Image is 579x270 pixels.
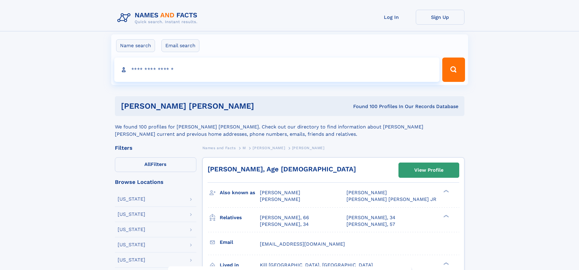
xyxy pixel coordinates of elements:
[114,58,440,82] input: search input
[304,103,458,110] div: Found 100 Profiles In Our Records Database
[121,102,304,110] h1: [PERSON_NAME] [PERSON_NAME]
[253,144,285,152] a: [PERSON_NAME]
[220,237,260,247] h3: Email
[346,214,395,221] a: [PERSON_NAME], 34
[442,58,465,82] button: Search Button
[115,10,202,26] img: Logo Names and Facts
[144,161,151,167] span: All
[115,145,196,151] div: Filters
[260,221,309,228] a: [PERSON_NAME], 34
[292,146,325,150] span: [PERSON_NAME]
[399,163,459,177] a: View Profile
[260,190,300,195] span: [PERSON_NAME]
[118,197,145,202] div: [US_STATE]
[115,179,196,185] div: Browse Locations
[115,116,464,138] div: We found 100 profiles for [PERSON_NAME] [PERSON_NAME]. Check out our directory to find informatio...
[115,157,196,172] label: Filters
[253,146,285,150] span: [PERSON_NAME]
[208,165,356,173] a: [PERSON_NAME], Age [DEMOGRAPHIC_DATA]
[260,241,345,247] span: [EMAIL_ADDRESS][DOMAIN_NAME]
[220,212,260,223] h3: Relatives
[367,10,416,25] a: Log In
[118,242,145,247] div: [US_STATE]
[220,188,260,198] h3: Also known as
[346,190,387,195] span: [PERSON_NAME]
[243,144,246,152] a: M
[260,196,300,202] span: [PERSON_NAME]
[118,227,145,232] div: [US_STATE]
[116,39,155,52] label: Name search
[416,10,464,25] a: Sign Up
[442,214,449,218] div: ❯
[442,189,449,193] div: ❯
[442,261,449,265] div: ❯
[346,221,395,228] a: [PERSON_NAME], 57
[414,163,443,177] div: View Profile
[161,39,199,52] label: Email search
[243,146,246,150] span: M
[118,258,145,262] div: [US_STATE]
[260,214,309,221] a: [PERSON_NAME], 66
[260,262,373,268] span: Kill [GEOGRAPHIC_DATA], [GEOGRAPHIC_DATA]
[118,212,145,217] div: [US_STATE]
[346,196,436,202] span: [PERSON_NAME] [PERSON_NAME] JR
[202,144,236,152] a: Names and Facts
